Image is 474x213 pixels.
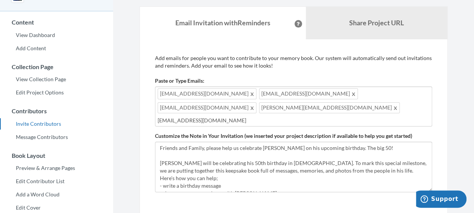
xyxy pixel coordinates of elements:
iframe: Opens a widget where you can chat to one of our agents [416,190,466,209]
span: [EMAIL_ADDRESS][DOMAIN_NAME] [158,88,256,99]
b: Share Project URL [349,19,404,27]
span: [EMAIL_ADDRESS][DOMAIN_NAME] [259,88,358,99]
strong: Email Invitation with Reminders [175,19,270,27]
h3: Content [0,19,113,26]
h3: Book Layout [0,152,113,159]
p: Add emails for people you want to contribute to your memory book. Our system will automatically s... [155,54,432,69]
label: Paste or Type Emails: [155,77,204,85]
input: Add contributor email(s) here... [158,116,430,125]
h3: Collection Page [0,63,113,70]
span: [PERSON_NAME][EMAIL_ADDRESS][DOMAIN_NAME] [259,102,400,113]
label: Customize the Note in Your Invitation (we inserted your project description if available to help ... [155,132,412,140]
textarea: Friends and Family, please help us celebrate [PERSON_NAME] on his upcoming birthday. The big 50! ... [155,142,432,192]
span: [EMAIL_ADDRESS][DOMAIN_NAME] [158,102,256,113]
h3: Contributors [0,108,113,114]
